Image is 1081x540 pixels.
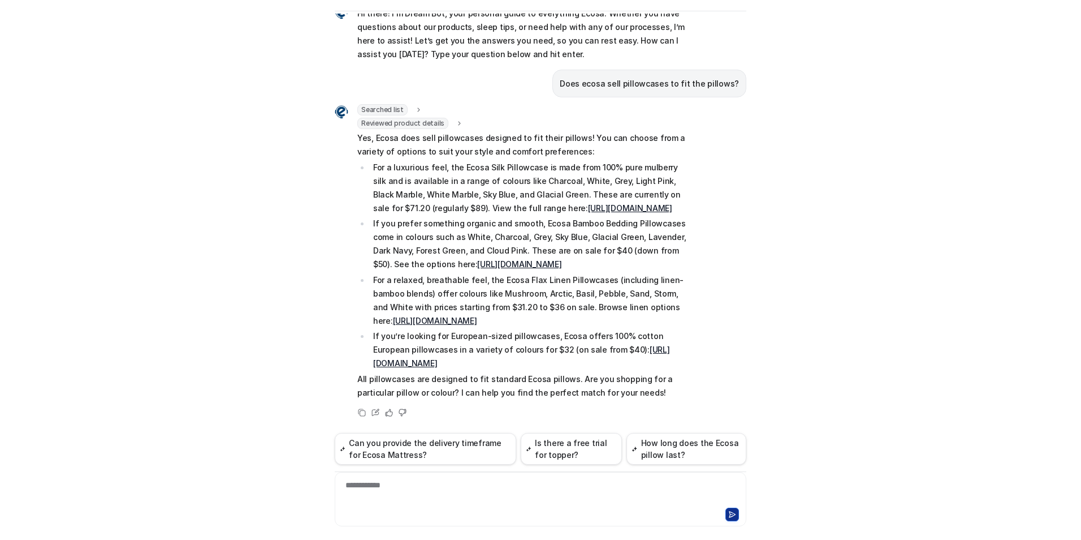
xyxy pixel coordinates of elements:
a: [URL][DOMAIN_NAME] [588,203,672,213]
a: [URL][DOMAIN_NAME] [477,259,561,269]
button: Can you provide the delivery timeframe for Ecosa Mattress? [335,433,516,465]
span: Searched list [357,104,408,115]
button: Is there a free trial for topper? [521,433,622,465]
img: Widget [335,105,348,119]
button: How long does the Ecosa pillow last? [626,433,746,465]
p: For a luxurious feel, the Ecosa Silk Pillowcase is made from 100% pure mulberry silk and is avail... [373,161,688,215]
span: Reviewed product details [357,118,448,129]
p: Does ecosa sell pillowcases to fit the pillows? [560,77,739,91]
p: All pillowcases are designed to fit standard Ecosa pillows. Are you shopping for a particular pil... [357,372,688,400]
a: [URL][DOMAIN_NAME] [393,316,477,325]
p: Hi there! I’m Dream Bot, your personal guide to everything Ecosa. Whether you have questions abou... [357,7,688,61]
p: For a relaxed, breathable feel, the Ecosa Flax Linen Pillowcases (including linen-bamboo blends) ... [373,273,688,328]
p: If you’re looking for European-sized pillowcases, Ecosa offers 100% cotton European pillowcases i... [373,329,688,370]
p: If you prefer something organic and smooth, Ecosa Bamboo Bedding Pillowcases come in colours such... [373,217,688,271]
p: Yes, Ecosa does sell pillowcases designed to fit their pillows! You can choose from a variety of ... [357,131,688,158]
